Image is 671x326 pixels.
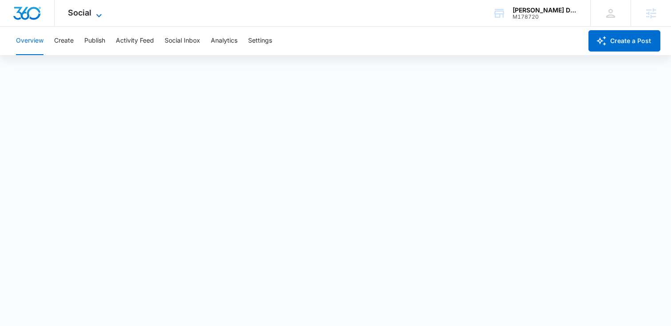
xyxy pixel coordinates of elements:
button: Settings [248,27,272,55]
button: Create [54,27,74,55]
button: Create a Post [588,30,660,52]
button: Publish [84,27,105,55]
button: Social Inbox [165,27,200,55]
button: Activity Feed [116,27,154,55]
button: Overview [16,27,43,55]
span: Social [68,8,91,17]
div: account name [513,7,577,14]
div: account id [513,14,577,20]
button: Analytics [211,27,237,55]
